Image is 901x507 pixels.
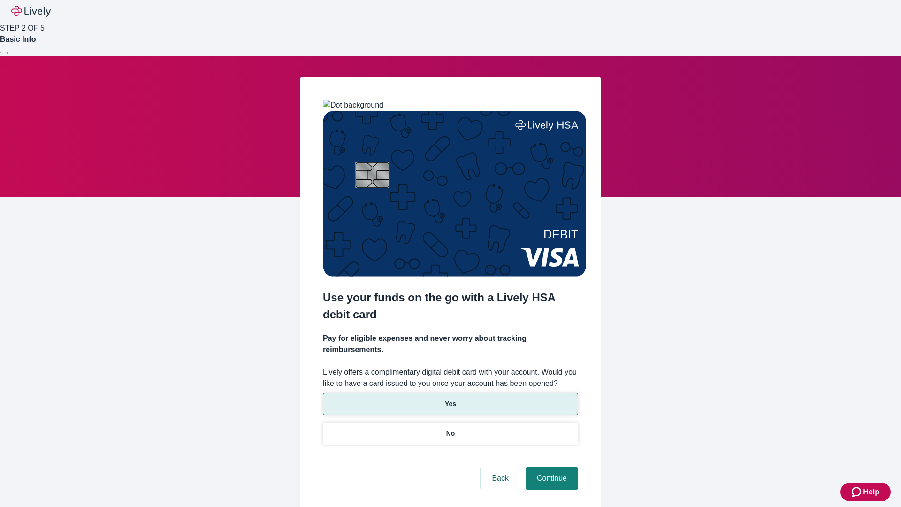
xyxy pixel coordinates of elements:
[323,422,578,445] button: No
[445,399,456,409] p: Yes
[863,486,879,498] span: Help
[481,467,520,490] button: Back
[323,100,383,111] img: Dot background
[323,367,578,389] label: Lively offers a complimentary digital debit card with your account. Would you like to have a card...
[323,333,578,355] h4: Pay for eligible expenses and never worry about tracking reimbursements.
[323,111,586,277] img: Debit card
[852,486,863,498] svg: Zendesk support icon
[840,483,891,501] button: Zendesk support iconHelp
[11,6,51,17] img: Lively
[323,289,578,323] h2: Use your funds on the go with a Lively HSA debit card
[323,393,578,415] button: Yes
[446,429,455,438] p: No
[526,467,578,490] button: Continue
